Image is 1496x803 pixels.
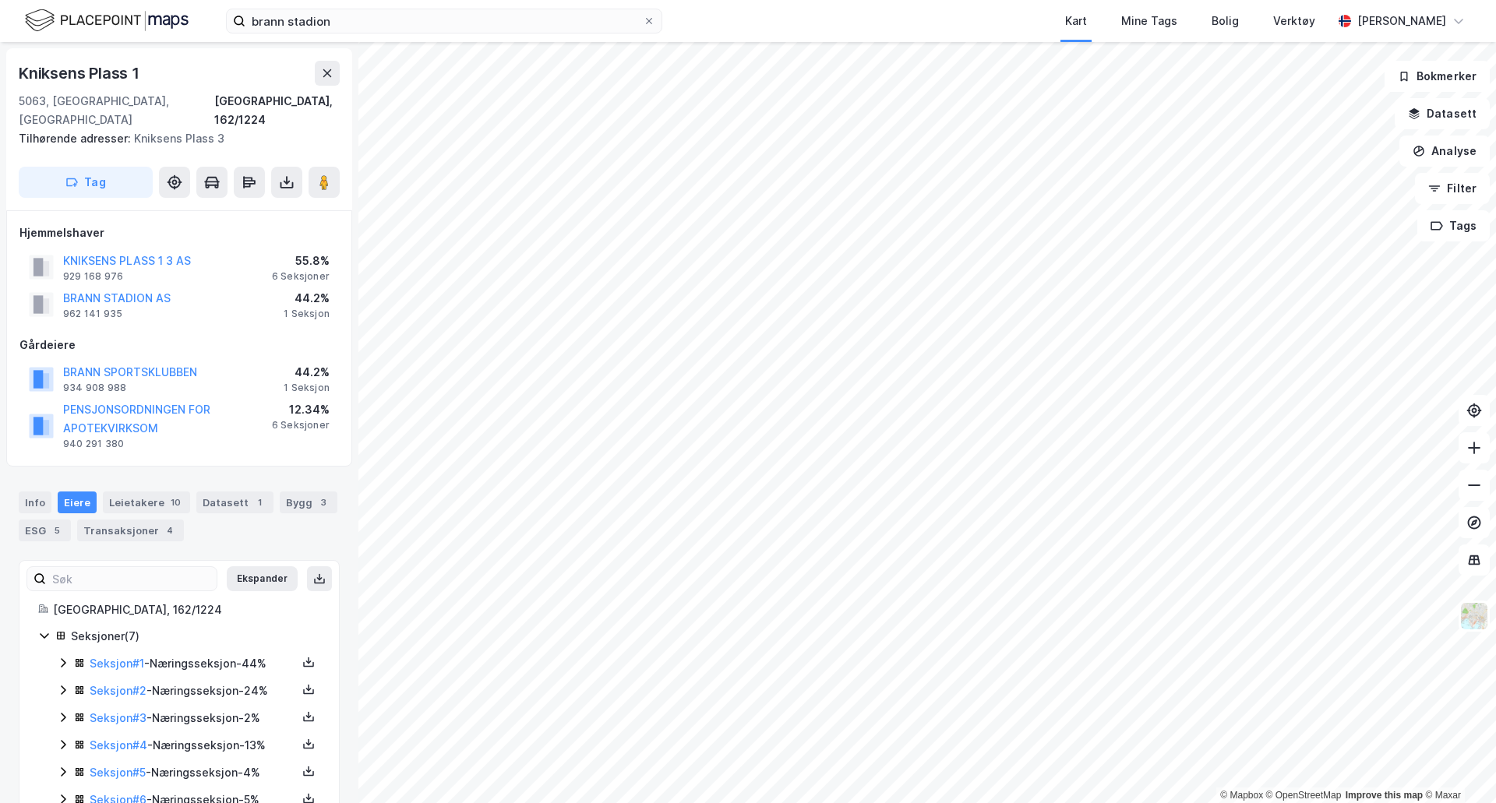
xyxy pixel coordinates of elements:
button: Tags [1417,210,1490,241]
div: 6 Seksjoner [272,419,330,431]
div: Eiere [58,491,97,513]
button: Ekspander [227,566,298,591]
img: Z [1459,601,1489,631]
button: Datasett [1395,98,1490,129]
div: Kniksens Plass 1 [19,61,143,86]
span: Tilhørende adresser: [19,132,134,145]
div: - Næringsseksjon - 44% [90,654,297,673]
div: Seksjoner ( 7 ) [71,627,320,646]
button: Tag [19,167,153,198]
div: Hjemmelshaver [19,224,339,242]
div: Info [19,491,51,513]
a: Seksjon#4 [90,738,147,752]
div: 55.8% [272,252,330,270]
div: 4 [162,523,178,538]
div: 6 Seksjoner [272,270,330,283]
iframe: Chat Widget [1418,728,1496,803]
a: OpenStreetMap [1266,790,1342,801]
div: Bygg [280,491,337,513]
img: logo.f888ab2527a4732fd821a326f86c7f29.svg [25,7,189,34]
div: Kart [1065,12,1087,30]
button: Analyse [1399,136,1490,167]
div: 5 [49,523,65,538]
a: Improve this map [1346,790,1423,801]
a: Seksjon#1 [90,657,144,670]
a: Seksjon#2 [90,684,146,697]
div: Datasett [196,491,273,513]
div: - Næringsseksjon - 13% [90,736,297,755]
div: Kniksens Plass 3 [19,129,327,148]
div: [PERSON_NAME] [1357,12,1446,30]
div: 44.2% [284,289,330,308]
a: Seksjon#3 [90,711,146,724]
div: 5063, [GEOGRAPHIC_DATA], [GEOGRAPHIC_DATA] [19,92,214,129]
div: Kontrollprogram for chat [1418,728,1496,803]
a: Mapbox [1220,790,1263,801]
button: Bokmerker [1385,61,1490,92]
div: [GEOGRAPHIC_DATA], 162/1224 [53,600,320,619]
a: Seksjon#5 [90,766,146,779]
div: - Næringsseksjon - 24% [90,681,297,700]
div: Bolig [1212,12,1239,30]
div: Gårdeiere [19,336,339,354]
div: [GEOGRAPHIC_DATA], 162/1224 [214,92,340,129]
div: Leietakere [103,491,190,513]
div: 940 291 380 [63,438,124,450]
div: 929 168 976 [63,270,123,283]
div: 44.2% [284,363,330,382]
div: 1 Seksjon [284,308,330,320]
div: Verktøy [1273,12,1315,30]
div: 1 [252,495,267,510]
div: - Næringsseksjon - 2% [90,709,297,727]
div: Mine Tags [1121,12,1177,30]
div: 12.34% [272,400,330,419]
div: 962 141 935 [63,308,122,320]
input: Søk [46,567,217,590]
input: Søk på adresse, matrikkel, gårdeiere, leietakere eller personer [245,9,643,33]
div: 1 Seksjon [284,382,330,394]
div: ESG [19,519,71,541]
div: 3 [316,495,331,510]
div: 10 [168,495,184,510]
div: - Næringsseksjon - 4% [90,763,297,782]
div: Transaksjoner [77,519,184,541]
button: Filter [1415,173,1490,204]
div: 934 908 988 [63,382,126,394]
